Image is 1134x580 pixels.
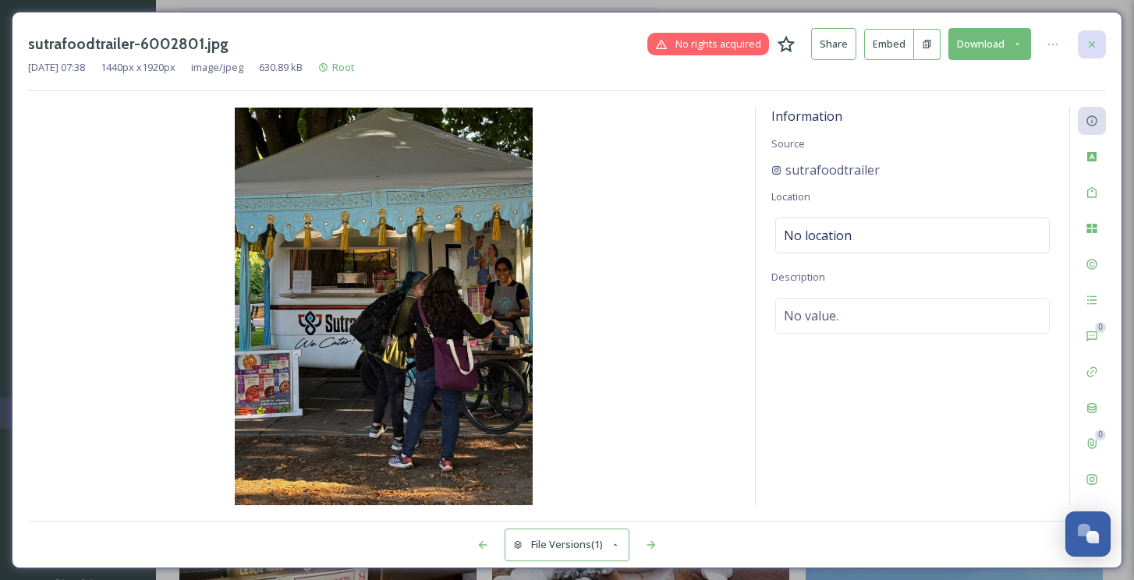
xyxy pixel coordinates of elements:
[675,37,761,51] span: No rights acquired
[28,108,739,505] img: sutrafoodtrailer-6002801.jpg
[28,33,229,55] h3: sutrafoodtrailer-6002801.jpg
[191,60,243,75] span: image/jpeg
[259,60,303,75] span: 630.89 kB
[332,60,355,74] span: Root
[784,306,838,325] span: No value.
[771,161,880,179] a: sutrafoodtrailer
[1095,322,1106,333] div: 0
[505,529,629,561] button: File Versions(1)
[101,60,175,75] span: 1440 px x 1920 px
[864,29,914,60] button: Embed
[1065,511,1111,557] button: Open Chat
[811,28,856,60] button: Share
[28,60,85,75] span: [DATE] 07:38
[1095,430,1106,440] div: 0
[785,161,880,179] span: sutrafoodtrailer
[771,108,842,125] span: Information
[771,270,825,284] span: Description
[784,226,852,245] span: No location
[948,28,1031,60] button: Download
[771,136,805,150] span: Source
[771,189,810,203] span: Location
